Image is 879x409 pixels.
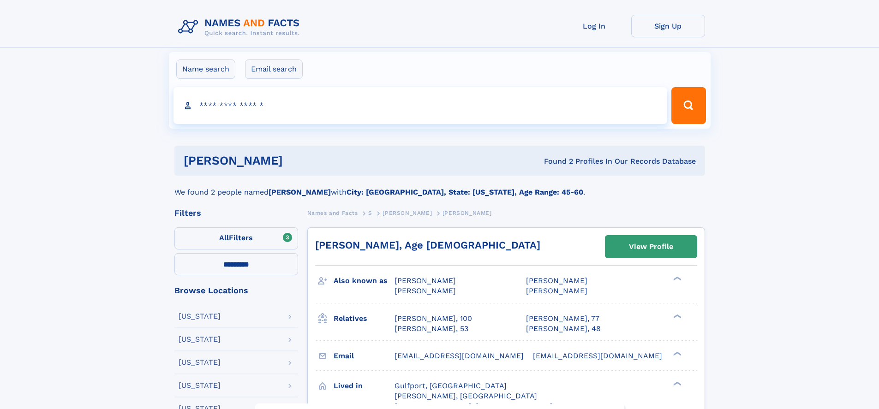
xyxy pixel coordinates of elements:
[395,381,507,390] span: Gulfport, [GEOGRAPHIC_DATA]
[383,207,432,219] a: [PERSON_NAME]
[174,15,307,40] img: Logo Names and Facts
[315,239,540,251] a: [PERSON_NAME], Age [DEMOGRAPHIC_DATA]
[334,273,395,289] h3: Also known as
[184,155,413,166] h1: [PERSON_NAME]
[334,378,395,394] h3: Lived in
[395,314,472,324] a: [PERSON_NAME], 100
[395,276,456,285] span: [PERSON_NAME]
[395,286,456,295] span: [PERSON_NAME]
[526,276,587,285] span: [PERSON_NAME]
[383,210,432,216] span: [PERSON_NAME]
[533,351,662,360] span: [EMAIL_ADDRESS][DOMAIN_NAME]
[671,313,682,319] div: ❯
[173,87,668,124] input: search input
[442,210,492,216] span: [PERSON_NAME]
[526,324,601,334] a: [PERSON_NAME], 48
[179,336,221,343] div: [US_STATE]
[245,59,303,79] label: Email search
[605,236,697,258] a: View Profile
[671,350,682,356] div: ❯
[368,210,372,216] span: S
[395,391,537,400] span: [PERSON_NAME], [GEOGRAPHIC_DATA]
[179,313,221,320] div: [US_STATE]
[307,207,358,219] a: Names and Facts
[671,380,682,386] div: ❯
[174,227,298,249] label: Filters
[174,286,298,295] div: Browse Locations
[631,15,705,37] a: Sign Up
[174,176,705,198] div: We found 2 people named with .
[334,311,395,326] h3: Relatives
[179,382,221,389] div: [US_STATE]
[413,156,696,166] div: Found 2 Profiles In Our Records Database
[526,286,587,295] span: [PERSON_NAME]
[395,351,524,360] span: [EMAIL_ADDRESS][DOMAIN_NAME]
[395,324,468,334] a: [PERSON_NAME], 53
[347,188,583,196] b: City: [GEOGRAPHIC_DATA], State: [US_STATE], Age Range: 45-60
[629,236,673,257] div: View Profile
[176,59,235,79] label: Name search
[334,348,395,364] h3: Email
[219,233,229,242] span: All
[174,209,298,217] div: Filters
[179,359,221,366] div: [US_STATE]
[526,314,599,324] a: [PERSON_NAME], 77
[269,188,331,196] b: [PERSON_NAME]
[557,15,631,37] a: Log In
[671,276,682,282] div: ❯
[368,207,372,219] a: S
[671,87,706,124] button: Search Button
